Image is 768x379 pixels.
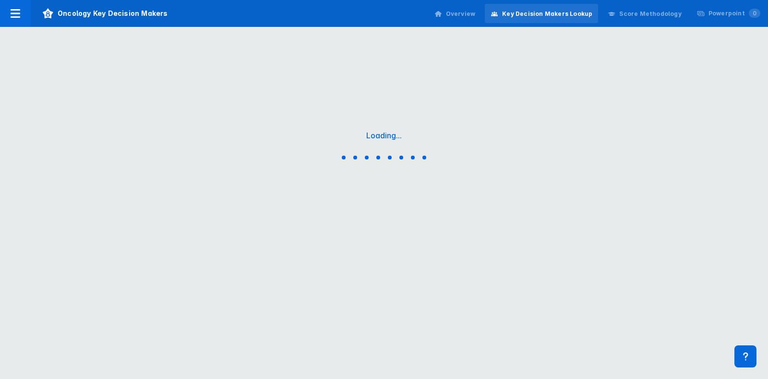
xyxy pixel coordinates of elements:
a: Key Decision Makers Lookup [485,4,598,23]
span: 0 [749,9,760,18]
div: Score Methodology [619,10,681,18]
div: Powerpoint [708,9,760,18]
div: Overview [446,10,476,18]
div: Contact Support [734,345,756,367]
a: Score Methodology [602,4,687,23]
div: Loading... [366,131,402,140]
div: Key Decision Makers Lookup [502,10,592,18]
a: Overview [429,4,481,23]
